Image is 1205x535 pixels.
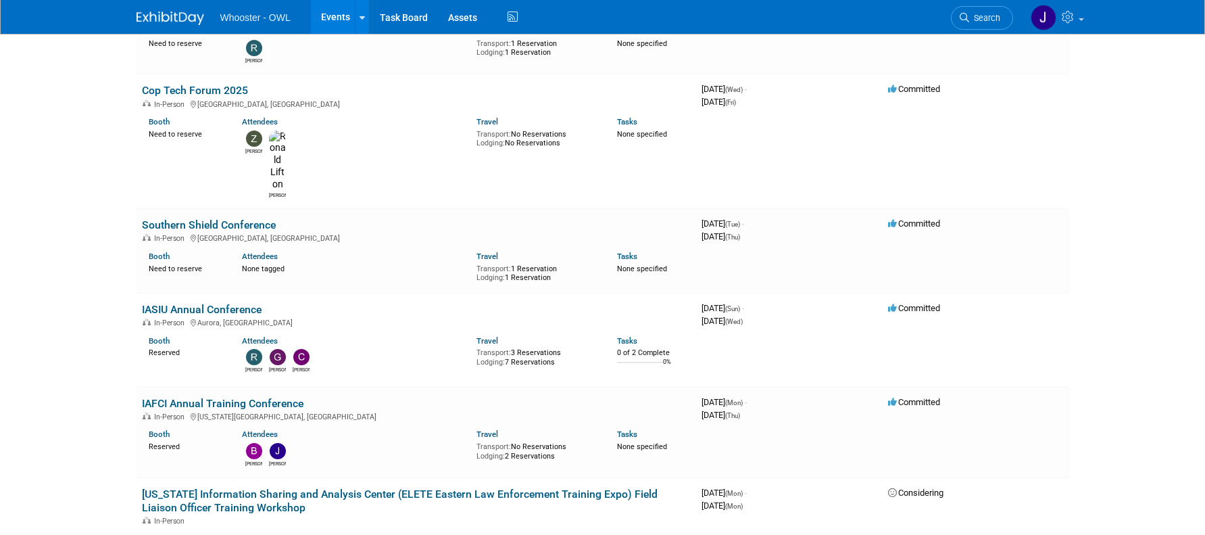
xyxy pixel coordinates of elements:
span: - [745,488,747,498]
span: In-Person [154,413,189,421]
span: Lodging: [476,48,505,57]
div: Gary LaFond [269,365,286,373]
span: (Mon) [725,399,743,406]
span: In-Person [154,234,189,243]
a: Tasks [617,117,637,126]
img: In-Person Event [143,413,151,419]
span: Considering [888,488,943,498]
span: None specified [617,130,667,139]
img: ExhibitDay [137,11,204,25]
span: Search [969,13,1000,23]
span: Transport: [476,348,511,357]
span: (Sun) [725,305,740,312]
div: Need to reserve [149,262,222,274]
div: Zach Artz [245,147,262,155]
span: Lodging: [476,139,505,147]
img: Richard Spradley [246,349,262,365]
span: (Wed) [725,318,743,325]
div: [GEOGRAPHIC_DATA], [GEOGRAPHIC_DATA] [142,232,691,243]
a: Tasks [617,336,637,346]
div: Reserved [149,346,222,358]
span: (Fri) [725,99,736,106]
span: Lodging: [476,358,505,367]
a: Booth [149,429,170,439]
span: Committed [888,397,940,407]
div: Need to reserve [149,127,222,139]
span: (Mon) [725,503,743,510]
img: Robert Dugan [246,40,262,56]
span: [DATE] [702,397,747,407]
a: Booth [149,252,170,261]
span: [DATE] [702,218,744,229]
a: Attendees [242,26,278,36]
span: (Mon) [725,490,743,497]
span: [DATE] [702,501,743,511]
span: Transport: [476,442,511,451]
div: [US_STATE][GEOGRAPHIC_DATA], [GEOGRAPHIC_DATA] [142,411,691,421]
span: Transport: [476,130,511,139]
div: Ronald Lifton [269,191,286,199]
a: Travel [476,26,498,36]
img: In-Person Event [143,319,151,325]
span: [DATE] [702,316,743,326]
a: IASIU Annual Conference [142,303,262,316]
span: (Thu) [725,412,740,419]
span: In-Person [154,100,189,109]
a: Booth [149,336,170,346]
span: Lodging: [476,452,505,461]
a: Attendees [242,117,278,126]
img: Clare Louise Southcombe [293,349,310,365]
span: Lodging: [476,273,505,282]
span: [DATE] [702,97,736,107]
div: No Reservations No Reservations [476,127,597,148]
a: Attendees [242,252,278,261]
a: Tasks [617,429,637,439]
a: Travel [476,252,498,261]
img: In-Person Event [143,517,151,524]
img: John Holsinger [270,443,286,459]
img: Gary LaFond [270,349,286,365]
div: [GEOGRAPHIC_DATA], [GEOGRAPHIC_DATA] [142,98,691,109]
img: Zach Artz [246,131,262,147]
span: In-Person [154,319,189,327]
span: [DATE] [702,231,740,241]
img: In-Person Event [143,234,151,241]
a: Tasks [617,252,637,261]
div: Blake Stilwell [245,459,262,467]
div: 1 Reservation 1 Reservation [476,37,597,57]
img: In-Person Event [143,100,151,107]
span: Committed [888,303,940,313]
span: - [745,397,747,407]
div: John Holsinger [269,459,286,467]
div: Need to reserve [149,37,222,49]
span: - [742,303,744,313]
a: Cop Tech Forum 2025 [142,84,248,97]
span: [DATE] [702,488,747,498]
div: Aurora, [GEOGRAPHIC_DATA] [142,317,691,327]
a: Travel [476,117,498,126]
a: Booth [149,26,170,36]
a: Travel [476,336,498,346]
div: Reserved [149,440,222,452]
img: John Holsinger [1031,5,1056,30]
a: Search [951,6,1013,30]
span: Whooster - OWL [220,12,291,23]
td: 0% [663,358,671,377]
span: Transport: [476,39,511,48]
span: - [745,84,747,94]
span: In-Person [154,517,189,526]
span: Committed [888,84,940,94]
div: None tagged [242,262,466,274]
div: 0 of 2 Complete [617,348,691,358]
img: Ronald Lifton [269,131,286,191]
div: Robert Dugan [245,56,262,64]
a: Tasks [617,26,637,36]
span: None specified [617,442,667,451]
span: [DATE] [702,410,740,420]
span: [DATE] [702,303,744,313]
a: IAFCI Annual Training Conference [142,397,303,410]
a: Southern Shield Conference [142,218,276,231]
img: Blake Stilwell [246,443,262,459]
span: Transport: [476,264,511,273]
span: (Thu) [725,233,740,241]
